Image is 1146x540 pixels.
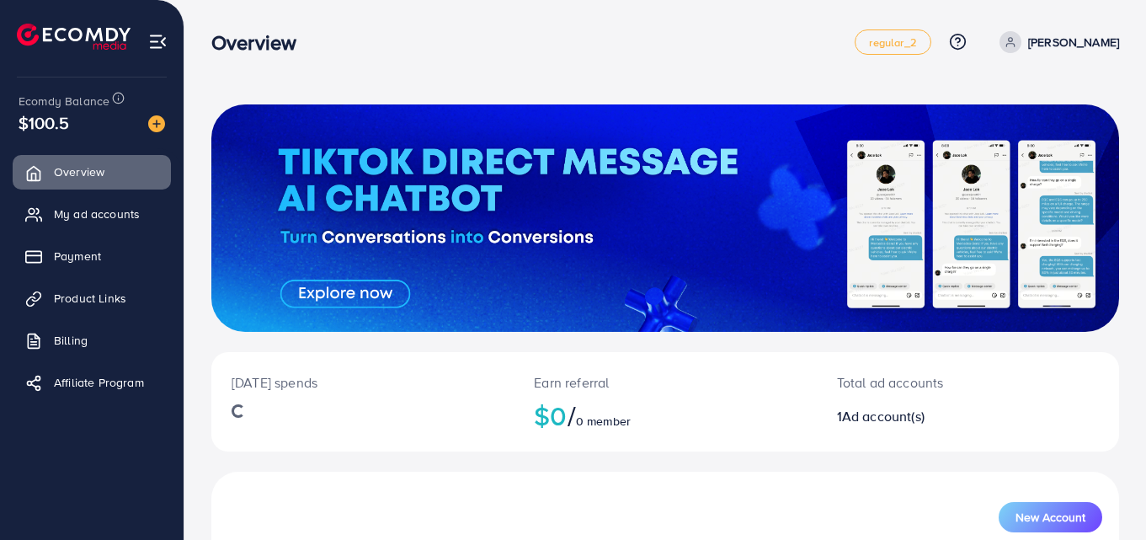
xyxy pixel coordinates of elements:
[148,32,168,51] img: menu
[13,323,171,357] a: Billing
[232,372,493,393] p: [DATE] spends
[576,413,631,430] span: 0 member
[211,30,310,55] h3: Overview
[17,24,131,50] img: logo
[993,31,1119,53] a: [PERSON_NAME]
[19,110,69,135] span: $100.5
[13,197,171,231] a: My ad accounts
[837,372,1024,393] p: Total ad accounts
[1028,32,1119,52] p: [PERSON_NAME]
[534,399,796,431] h2: $0
[54,290,126,307] span: Product Links
[13,155,171,189] a: Overview
[999,502,1102,532] button: New Account
[148,115,165,132] img: image
[534,372,796,393] p: Earn referral
[54,374,144,391] span: Affiliate Program
[13,366,171,399] a: Affiliate Program
[54,332,88,349] span: Billing
[842,407,925,425] span: Ad account(s)
[1015,511,1085,523] span: New Account
[13,281,171,315] a: Product Links
[837,409,1024,425] h2: 1
[54,248,101,265] span: Payment
[855,29,930,55] a: regular_2
[568,396,576,435] span: /
[54,163,104,180] span: Overview
[869,37,916,48] span: regular_2
[54,206,140,222] span: My ad accounts
[13,239,171,273] a: Payment
[19,93,109,110] span: Ecomdy Balance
